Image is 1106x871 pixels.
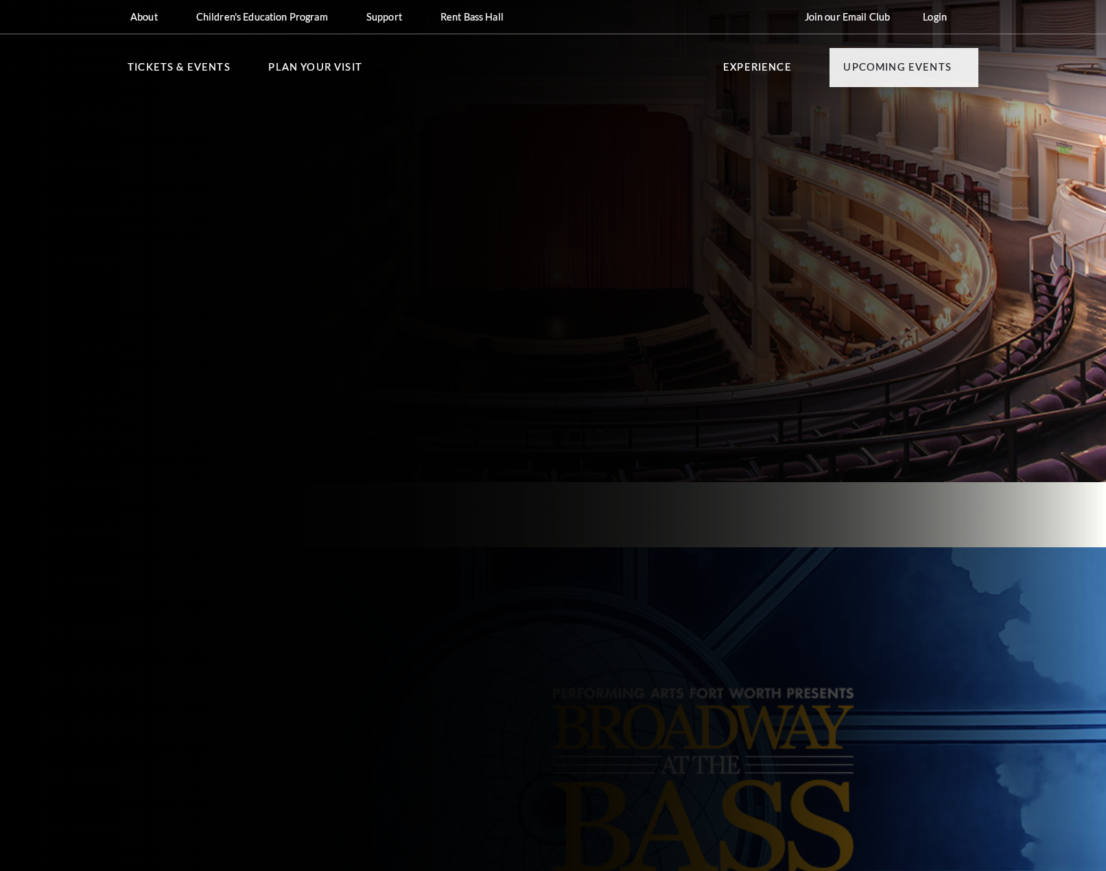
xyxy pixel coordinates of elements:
[843,59,952,84] p: Upcoming Events
[130,11,158,23] p: About
[128,59,231,84] p: Tickets & Events
[268,59,362,84] p: Plan Your Visit
[440,11,504,23] p: Rent Bass Hall
[196,11,328,23] p: Children's Education Program
[366,11,402,23] p: Support
[723,59,792,84] p: Experience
